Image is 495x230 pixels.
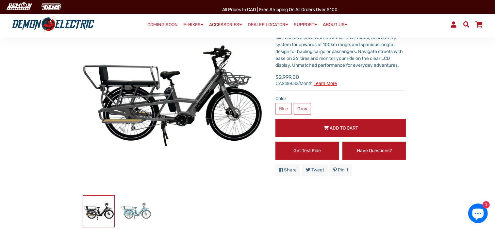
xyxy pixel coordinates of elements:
img: Demon Electric [3,1,35,12]
img: TGB Canada [38,1,65,12]
a: DEALER LOCATOR [245,20,290,29]
a: Have Questions? [342,142,406,160]
label: Color [275,95,406,102]
span: Tweet [311,167,324,173]
label: Blue [275,103,292,115]
a: Get Test Ride [275,142,339,160]
div: Conquer your city with the EcoCarrier! This Demon Electric e-bike boasts a powerful 500W mid-driv... [275,27,406,69]
span: $2,999.00 [275,73,337,86]
button: Add to Cart [275,119,406,137]
a: COMING SOON [145,20,180,29]
span: Pin it [338,167,348,173]
a: E-BIKES [181,20,206,29]
a: SUPPORT [291,20,320,29]
img: Ecocarrier Cargo E-Bike [120,196,152,227]
a: ABOUT US [321,20,350,29]
img: Demon Electric logo [10,16,97,33]
a: ACCESSORIES [207,20,244,29]
span: All Prices in CAD | Free shipping on all orders over $100 [222,7,338,12]
img: Ecocarrier Cargo E-Bike [83,196,114,227]
span: Share [284,167,297,173]
inbox-online-store-chat: Shopify online store chat [466,203,490,225]
label: Gray [294,103,311,115]
span: Add to Cart [330,125,358,131]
